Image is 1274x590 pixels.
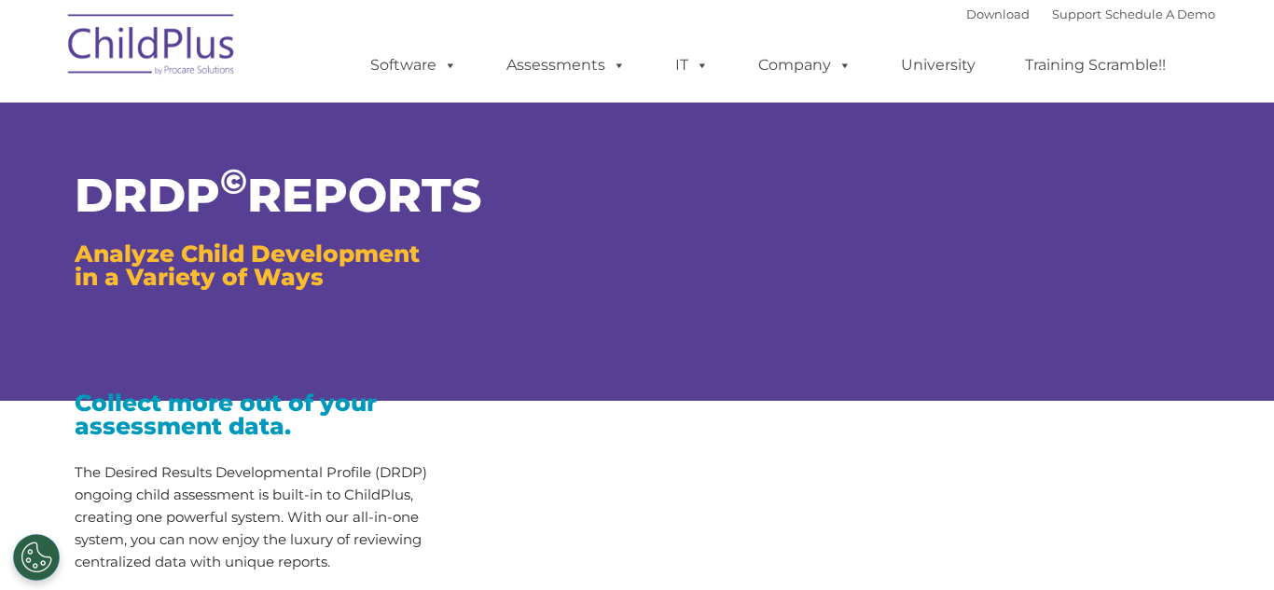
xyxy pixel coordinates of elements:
[352,47,476,84] a: Software
[966,7,1030,21] a: Download
[220,160,247,202] sup: ©
[59,1,245,94] img: ChildPlus by Procare Solutions
[657,47,727,84] a: IT
[740,47,870,84] a: Company
[882,47,994,84] a: University
[1105,7,1215,21] a: Schedule A Demo
[75,461,456,573] p: The Desired Results Developmental Profile (DRDP) ongoing child assessment is built-in to ChildPlu...
[1052,7,1101,21] a: Support
[1006,47,1184,84] a: Training Scramble!!
[75,172,456,219] h1: DRDP REPORTS
[75,391,456,438] h3: Collect more out of your assessment data.
[966,7,1215,21] font: |
[488,47,644,84] a: Assessments
[75,263,324,291] span: in a Variety of Ways
[75,240,420,268] span: Analyze Child Development
[13,534,60,581] button: Cookies Settings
